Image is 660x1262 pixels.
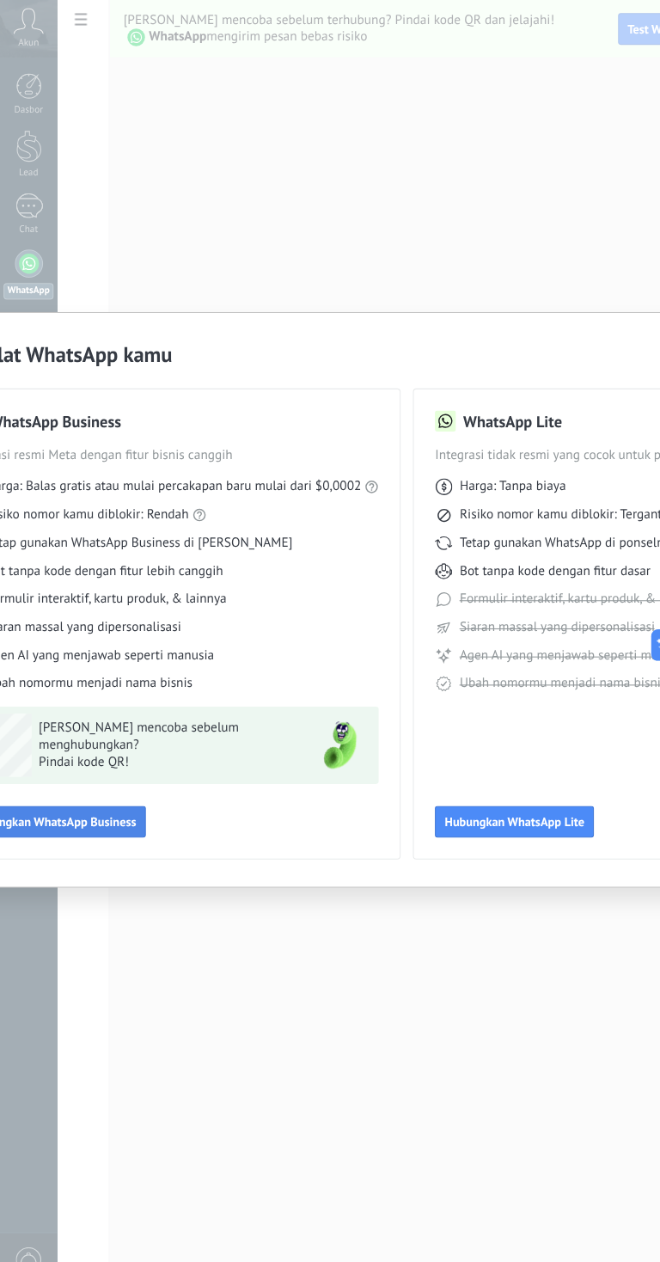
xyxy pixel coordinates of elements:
[449,468,553,485] span: Harga: Tanpa biaya
[449,550,636,567] span: Bot tanpa kode dengan fitur dasar
[449,660,651,677] span: Ubah nomormu menjadi nama bisnis
[449,523,660,540] span: Tetap gunakan WhatsApp di ponselmu
[38,738,289,755] span: Pindai kode QR!
[449,605,640,622] span: Siaran massal yang dipersonalisasi
[425,788,581,819] button: Hubungkan WhatsApp Lite
[453,401,549,423] h3: WhatsApp Lite
[435,798,571,810] span: Hubungkan WhatsApp Lite
[302,698,364,760] img: green-phone.png
[38,703,289,738] span: [PERSON_NAME] mencoba sebelum menghubungkan?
